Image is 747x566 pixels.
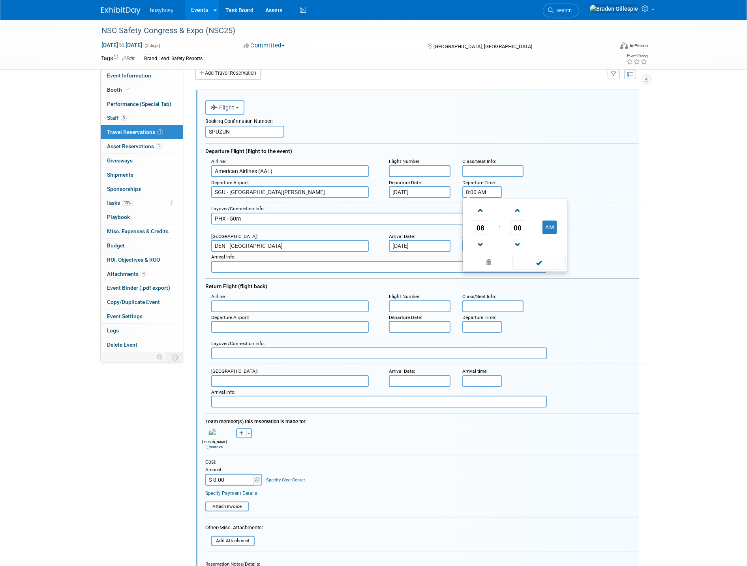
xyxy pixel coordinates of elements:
span: Arrival time [462,368,486,374]
div: Cost: [205,459,639,466]
td: Tags [101,54,135,63]
i: Booth reservation complete [126,87,130,92]
div: Event Rating [626,54,648,58]
span: to [118,42,126,48]
span: Return Flight (flight back) [205,283,267,289]
span: Performance (Special Tab) [107,101,171,107]
span: Search [554,8,572,13]
small: : [389,368,415,374]
span: Arrival Date [389,234,414,239]
button: Committed [241,42,288,50]
img: ExhibitDay [101,7,141,15]
a: Shipments [101,168,183,182]
td: Personalize Event Tab Strip [153,352,167,362]
small: : [211,158,226,164]
span: Pick Minute [510,220,525,234]
span: Playbook [107,214,130,220]
span: 3 [141,271,146,277]
a: Logs [101,324,183,338]
small: : [389,315,422,320]
span: [GEOGRAPHIC_DATA] [211,368,257,374]
span: Sponsorships [107,186,141,192]
a: Edit [122,56,135,61]
td: : [497,220,501,234]
a: Misc. Expenses & Credits [101,225,183,238]
span: Giveaways [107,157,133,164]
span: Booth [107,87,131,93]
div: In-Person [629,43,648,49]
small: : [211,254,236,260]
span: Logs [107,327,119,334]
a: Travel Reservations1 [101,125,183,139]
small: : [211,234,258,239]
div: Other/Misc. Attachments: [205,524,263,533]
span: Layover/Connection Info [211,206,264,211]
img: Format-Inperson.png [620,42,628,49]
a: Event Information [101,69,183,83]
span: Tasks [106,200,133,206]
a: Add Travel Reservation [195,67,261,79]
small: : [211,389,236,395]
a: Giveaways [101,154,183,168]
div: Brand Lead: Safety Reports [142,55,205,63]
span: 3 [121,115,127,121]
span: Asset Reservations [107,143,162,149]
span: 13% [122,200,133,206]
span: Departure Date [389,315,421,320]
a: Playbook [101,210,183,224]
span: Budget [107,242,125,249]
a: Sponsorships [101,182,183,196]
span: Class/Seat Info [462,158,495,164]
a: Search [543,4,579,17]
span: Departure Time [462,180,495,185]
small: : [211,341,265,346]
body: Rich Text Area. Press ALT-0 for help. [4,3,422,11]
span: [GEOGRAPHIC_DATA], [GEOGRAPHIC_DATA] [434,43,532,49]
a: Specify Cost Center [267,477,306,483]
small: : [462,315,496,320]
small: : [462,294,496,299]
img: Braden Gillespie [589,4,638,13]
span: Event Information [107,72,151,79]
a: Performance (Special Tab) [101,97,183,111]
span: Arrival Info [211,254,235,260]
td: Toggle Event Tabs [167,352,183,362]
a: Increment Minute [510,200,525,220]
a: Tasks13% [101,196,183,210]
small: : [389,234,415,239]
button: AM [542,221,557,234]
small: : [389,158,420,164]
a: Event Settings [101,309,183,323]
span: (3 days) [144,43,160,48]
a: Clear selection [464,257,513,268]
span: Event Settings [107,313,143,319]
span: Flight Number [389,294,419,299]
div: [PERSON_NAME] [201,440,227,449]
span: Departure Airport [211,315,248,320]
div: Booking Confirmation Number: [205,115,639,126]
button: Flight [205,100,244,115]
small: : [462,158,496,164]
div: Amount [205,467,263,474]
span: busybusy [150,7,173,13]
span: Airline [211,158,225,164]
div: NSC Safety Congress & Expo (NSC25) [99,24,601,38]
span: Departure Time [462,315,495,320]
a: ROI, Objectives & ROO [101,253,183,267]
div: Event Format [567,41,648,53]
a: Budget [101,239,183,253]
a: Done [512,258,567,269]
span: Layover/Connection Info [211,341,264,346]
span: Flight [211,104,235,111]
span: Arrival Info [211,389,235,395]
a: Decrement Hour [473,234,488,255]
span: Departure Date [389,180,421,185]
small: : [389,180,422,185]
small: : [211,206,265,211]
a: Asset Reservations1 [101,140,183,153]
a: Decrement Minute [510,234,525,255]
small: : [211,368,258,374]
span: Flight Number [389,158,419,164]
span: Departure Flight (flight to the event) [205,148,292,154]
span: [DATE] [DATE] [101,42,143,49]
